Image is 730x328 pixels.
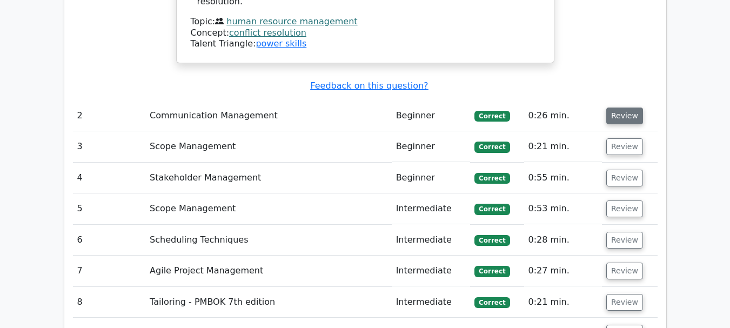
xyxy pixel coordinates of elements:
[191,28,540,39] div: Concept:
[606,170,643,186] button: Review
[474,204,510,215] span: Correct
[606,200,643,217] button: Review
[145,256,392,286] td: Agile Project Management
[474,142,510,152] span: Correct
[191,16,540,28] div: Topic:
[524,163,602,193] td: 0:55 min.
[392,101,471,131] td: Beginner
[392,131,471,162] td: Beginner
[524,256,602,286] td: 0:27 min.
[524,101,602,131] td: 0:26 min.
[256,38,306,49] a: power skills
[474,173,510,184] span: Correct
[606,294,643,311] button: Review
[73,225,146,256] td: 6
[145,101,392,131] td: Communication Management
[145,193,392,224] td: Scope Management
[606,263,643,279] button: Review
[392,287,471,318] td: Intermediate
[524,193,602,224] td: 0:53 min.
[474,235,510,246] span: Correct
[145,163,392,193] td: Stakeholder Management
[474,111,510,122] span: Correct
[606,108,643,124] button: Review
[73,256,146,286] td: 7
[145,131,392,162] td: Scope Management
[73,131,146,162] td: 3
[310,81,428,91] a: Feedback on this question?
[392,225,471,256] td: Intermediate
[145,225,392,256] td: Scheduling Techniques
[229,28,306,38] a: conflict resolution
[73,101,146,131] td: 2
[392,256,471,286] td: Intermediate
[392,193,471,224] td: Intermediate
[524,287,602,318] td: 0:21 min.
[73,287,146,318] td: 8
[606,232,643,249] button: Review
[524,131,602,162] td: 0:21 min.
[191,16,540,50] div: Talent Triangle:
[606,138,643,155] button: Review
[73,163,146,193] td: 4
[524,225,602,256] td: 0:28 min.
[226,16,357,26] a: human resource management
[474,266,510,277] span: Correct
[474,297,510,308] span: Correct
[73,193,146,224] td: 5
[392,163,471,193] td: Beginner
[145,287,392,318] td: Tailoring - PMBOK 7th edition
